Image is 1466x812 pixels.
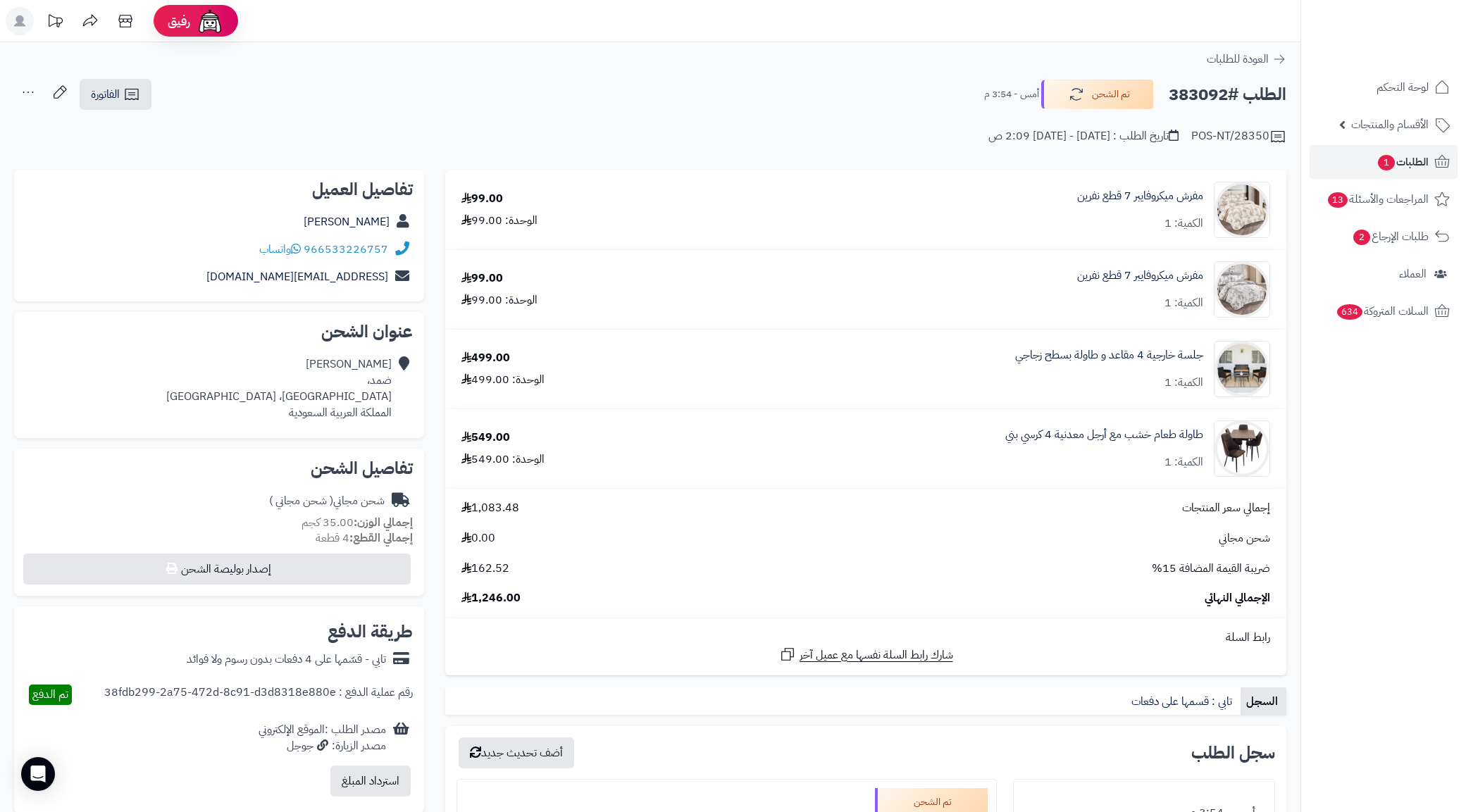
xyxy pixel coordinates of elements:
a: [EMAIL_ADDRESS][DOMAIN_NAME] [206,268,388,285]
a: تابي : قسمها على دفعات [1126,687,1241,716]
div: الوحدة: 499.00 [461,372,545,388]
span: 1,246.00 [461,590,521,606]
a: طاولة طعام خشب مع أرجل معدنية 4 كرسي بني [1005,427,1203,443]
h2: الطلب #383092 [1169,80,1286,109]
a: السلات المتروكة634 [1310,294,1458,328]
div: 99.00 [461,270,503,287]
span: إجمالي سعر المنتجات [1182,500,1270,516]
span: 162.52 [461,561,509,577]
a: 966533226757 [304,241,388,258]
a: السجل [1241,687,1286,716]
span: الطلبات [1377,152,1429,172]
img: 1759673174-1-90x90.jpg [1215,420,1269,477]
div: الوحدة: 549.00 [461,451,545,468]
div: مصدر الزيارة: جوجل [259,738,386,754]
span: ( شحن مجاني ) [269,492,333,509]
a: [PERSON_NAME] [304,213,390,230]
div: شحن مجاني [269,493,385,509]
span: الأقسام والمنتجات [1351,115,1429,135]
strong: إجمالي القطع: [349,530,413,546]
div: الكمية: 1 [1164,454,1203,470]
span: 1 [1378,155,1395,170]
span: لوحة التحكم [1377,77,1429,97]
span: الإجمالي النهائي [1205,590,1270,606]
h2: عنوان الشحن [25,323,413,340]
div: POS-NT/28350 [1191,128,1286,145]
button: إصدار بوليصة الشحن [23,554,411,585]
span: العودة للطلبات [1207,51,1269,68]
span: 634 [1337,304,1362,320]
a: شارك رابط السلة نفسها مع عميل آخر [779,646,953,663]
button: أضف تحديث جديد [459,737,574,768]
div: الكمية: 1 [1164,375,1203,391]
img: 1752908738-1-90x90.jpg [1215,261,1269,318]
span: العملاء [1399,264,1427,284]
span: الفاتورة [91,86,120,103]
span: ضريبة القيمة المضافة 15% [1152,561,1270,577]
button: تم الشحن [1041,80,1154,109]
div: [PERSON_NAME] ضمد، [GEOGRAPHIC_DATA]، [GEOGRAPHIC_DATA] المملكة العربية السعودية [166,356,392,420]
a: المراجعات والأسئلة13 [1310,182,1458,216]
strong: إجمالي الوزن: [354,514,413,531]
a: مفرش ميكروفايبر 7 قطع نفرين [1077,188,1203,204]
img: ai-face.png [196,7,224,35]
h2: تفاصيل العميل [25,181,413,198]
h2: طريقة الدفع [328,623,413,640]
span: 2 [1353,230,1370,245]
a: الفاتورة [80,79,151,110]
span: شارك رابط السلة نفسها مع عميل آخر [800,647,953,663]
div: الوحدة: 99.00 [461,213,538,229]
a: العودة للطلبات [1207,51,1286,68]
img: 1754900660-110119010038-90x90.jpg [1215,341,1269,397]
img: logo-2.png [1370,36,1453,65]
a: طلبات الإرجاع2 [1310,220,1458,254]
a: جلسة خارجية 4 مقاعد و طاولة بسطح زجاجي [1015,347,1203,363]
button: استرداد المبلغ [330,766,411,797]
small: 35.00 كجم [302,514,413,531]
div: تابي - قسّمها على 4 دفعات بدون رسوم ولا فوائد [187,651,386,668]
div: الوحدة: 99.00 [461,292,538,308]
span: السلات المتروكة [1336,301,1429,321]
a: العملاء [1310,257,1458,291]
div: 99.00 [461,191,503,207]
a: تحديثات المنصة [37,7,73,39]
small: أمس - 3:54 م [984,87,1039,101]
div: Open Intercom Messenger [21,757,55,791]
span: تم الدفع [32,686,68,703]
div: رقم عملية الدفع : 38fdb299-2a75-472d-8c91-d3d8318e880e [104,685,413,705]
h2: تفاصيل الشحن [25,460,413,477]
span: طلبات الإرجاع [1352,227,1429,246]
div: تاريخ الطلب : [DATE] - [DATE] 2:09 ص [988,128,1179,144]
span: 1,083.48 [461,500,519,516]
span: شحن مجاني [1219,530,1270,546]
div: رابط السلة [451,630,1281,646]
h3: سجل الطلب [1191,744,1275,761]
span: 0.00 [461,530,495,546]
a: واتساب [259,241,301,258]
a: الطلبات1 [1310,145,1458,179]
span: رفيق [168,13,190,30]
a: لوحة التحكم [1310,70,1458,104]
span: 13 [1328,192,1348,208]
div: مصدر الطلب :الموقع الإلكتروني [259,722,386,754]
div: الكمية: 1 [1164,216,1203,232]
small: 4 قطعة [316,530,413,546]
div: 549.00 [461,430,510,446]
div: الكمية: 1 [1164,295,1203,311]
span: المراجعات والأسئلة [1327,189,1429,209]
a: مفرش ميكروفايبر 7 قطع نفرين [1077,268,1203,284]
img: 1752908587-1-90x90.jpg [1215,182,1269,238]
div: 499.00 [461,350,510,366]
